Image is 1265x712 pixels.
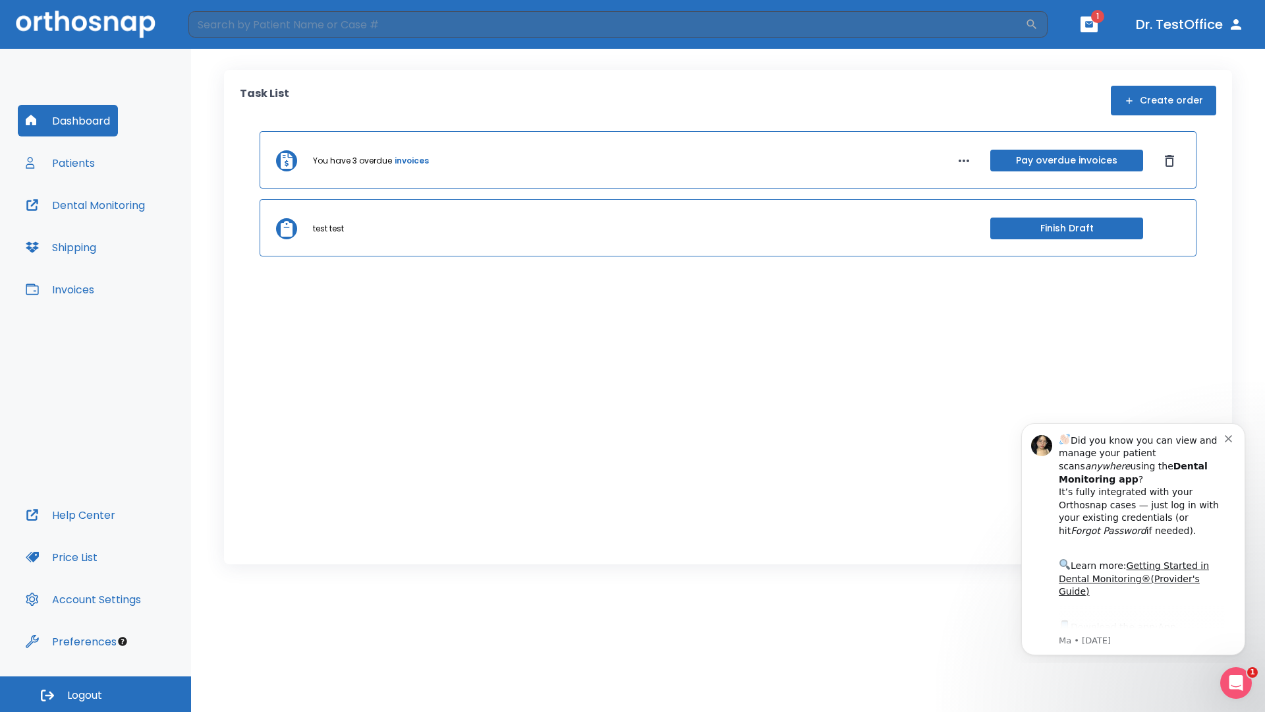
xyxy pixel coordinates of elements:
[57,210,175,234] a: App Store
[1091,10,1104,23] span: 1
[990,218,1143,239] button: Finish Draft
[18,274,102,305] button: Invoices
[188,11,1025,38] input: Search by Patient Name or Case #
[1111,86,1216,115] button: Create order
[18,499,123,531] button: Help Center
[313,155,392,167] p: You have 3 overdue
[18,626,125,657] button: Preferences
[18,583,149,615] button: Account Settings
[1131,13,1249,36] button: Dr. TestOffice
[67,688,102,703] span: Logout
[18,231,104,263] button: Shipping
[223,20,234,31] button: Dismiss notification
[18,147,103,179] button: Patients
[990,150,1143,171] button: Pay overdue invoices
[57,207,223,274] div: Download the app: | ​ Let us know if you need help getting started!
[240,86,289,115] p: Task List
[18,105,118,136] button: Dashboard
[57,223,223,235] p: Message from Ma, sent 7w ago
[395,155,429,167] a: invoices
[16,11,155,38] img: Orthosnap
[1247,667,1258,678] span: 1
[1001,411,1265,663] iframe: Intercom notifications message
[1220,667,1252,699] iframe: Intercom live chat
[117,636,128,647] div: Tooltip anchor
[18,541,105,573] button: Price List
[18,189,153,221] button: Dental Monitoring
[1159,150,1180,171] button: Dismiss
[313,223,344,235] p: test test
